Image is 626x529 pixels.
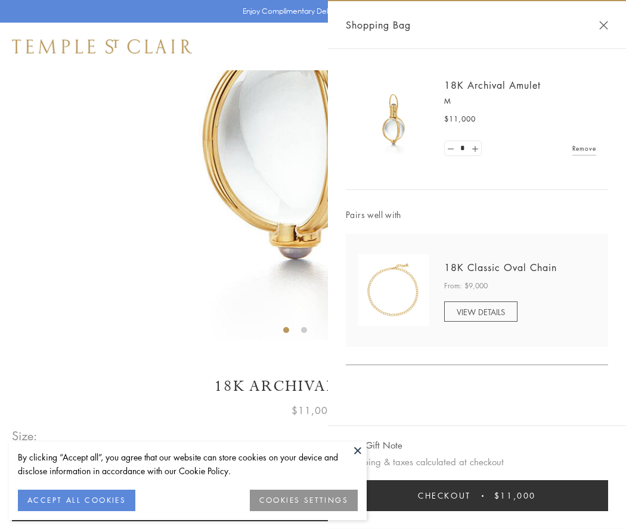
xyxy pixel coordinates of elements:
[346,480,608,511] button: Checkout $11,000
[444,280,488,292] span: From: $9,000
[444,261,557,274] a: 18K Classic Oval Chain
[243,5,378,17] p: Enjoy Complimentary Delivery & Returns
[418,489,471,502] span: Checkout
[457,306,505,318] span: VIEW DETAILS
[346,438,402,453] button: Add Gift Note
[445,141,457,156] a: Set quantity to 0
[444,79,541,92] a: 18K Archival Amulet
[444,113,476,125] span: $11,000
[12,39,192,54] img: Temple St. Clair
[358,83,429,155] img: 18K Archival Amulet
[292,403,334,418] span: $11,000
[12,376,614,397] h1: 18K Archival Amulet
[444,301,517,322] a: VIEW DETAILS
[346,455,608,469] p: Shipping & taxes calculated at checkout
[346,17,411,33] span: Shopping Bag
[572,142,596,155] a: Remove
[444,95,596,107] p: M
[346,208,608,222] span: Pairs well with
[599,21,608,30] button: Close Shopping Bag
[358,254,429,326] img: N88865-OV18
[494,489,536,502] span: $11,000
[18,490,135,511] button: ACCEPT ALL COOKIES
[250,490,358,511] button: COOKIES SETTINGS
[469,141,481,156] a: Set quantity to 2
[18,450,358,478] div: By clicking “Accept all”, you agree that our website can store cookies on your device and disclos...
[12,426,38,446] span: Size:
